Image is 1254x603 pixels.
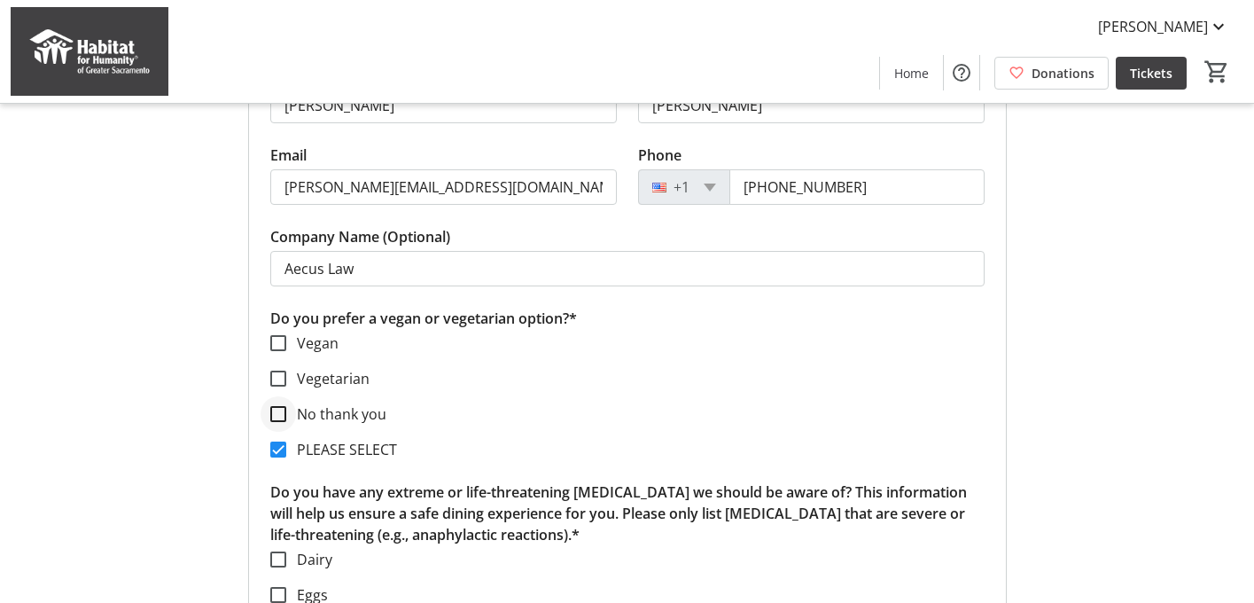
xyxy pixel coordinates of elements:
[270,482,985,545] p: Do you have any extreme or life-threatening [MEDICAL_DATA] we should be aware of? This informatio...
[638,145,682,166] label: Phone
[1116,57,1187,90] a: Tickets
[1130,64,1172,82] span: Tickets
[286,439,397,460] label: PLEASE SELECT
[944,55,979,90] button: Help
[1201,56,1233,88] button: Cart
[286,368,370,389] label: Vegetarian
[286,549,332,570] label: Dairy
[286,403,386,425] label: No thank you
[1032,64,1094,82] span: Donations
[11,7,168,96] img: Habitat for Humanity of Greater Sacramento's Logo
[270,308,985,329] p: Do you prefer a vegan or vegetarian option?*
[880,57,943,90] a: Home
[270,145,307,166] label: Email
[994,57,1109,90] a: Donations
[286,333,339,354] label: Vegan
[894,64,929,82] span: Home
[1098,16,1208,37] span: [PERSON_NAME]
[270,226,450,247] label: Company Name (Optional)
[1084,12,1243,41] button: [PERSON_NAME]
[729,169,985,205] input: (201) 555-0123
